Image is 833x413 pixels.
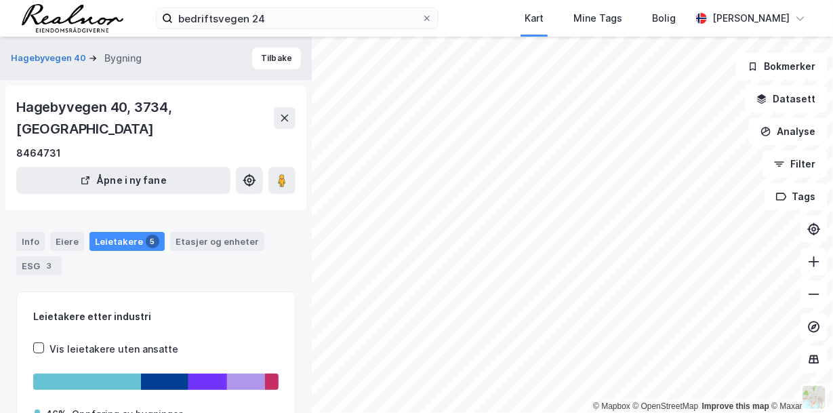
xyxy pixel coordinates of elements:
[11,52,89,65] button: Hagebyvegen 40
[173,8,422,28] input: Søk på adresse, matrikkel, gårdeiere, leietakere eller personer
[525,10,544,26] div: Kart
[765,348,833,413] div: Kontrollprogram for chat
[765,183,828,210] button: Tags
[593,401,630,411] a: Mapbox
[16,167,230,194] button: Åpne i ny fane
[22,4,123,33] img: realnor-logo.934646d98de889bb5806.png
[49,341,178,357] div: Vis leietakere uten ansatte
[16,96,274,140] div: Hagebyvegen 40, 3734, [GEOGRAPHIC_DATA]
[736,53,828,80] button: Bokmerker
[745,85,828,113] button: Datasett
[702,401,769,411] a: Improve this map
[633,401,699,411] a: OpenStreetMap
[104,50,142,66] div: Bygning
[16,256,62,275] div: ESG
[89,232,165,251] div: Leietakere
[252,47,301,69] button: Tilbake
[16,145,61,161] div: 8464731
[763,151,828,178] button: Filter
[749,118,828,145] button: Analyse
[176,235,259,248] div: Etasjer og enheter
[573,10,622,26] div: Mine Tags
[16,232,45,251] div: Info
[33,309,279,325] div: Leietakere etter industri
[50,232,84,251] div: Eiere
[652,10,676,26] div: Bolig
[146,235,159,248] div: 5
[765,348,833,413] iframe: Chat Widget
[43,259,56,273] div: 3
[712,10,790,26] div: [PERSON_NAME]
